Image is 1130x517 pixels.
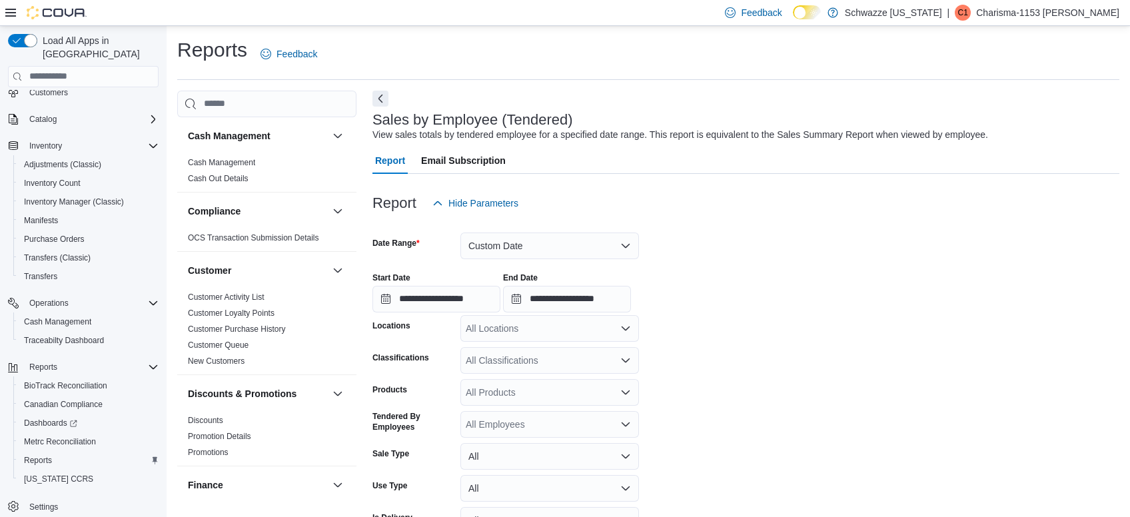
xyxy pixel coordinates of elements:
p: | [947,5,950,21]
label: Products [372,384,407,395]
span: Adjustments (Classic) [24,159,101,170]
div: Discounts & Promotions [177,412,356,466]
span: Washington CCRS [19,471,159,487]
span: OCS Transaction Submission Details [188,233,319,243]
h3: Customer [188,264,231,277]
span: Transfers [19,268,159,284]
div: Charisma-1153 Cobos [955,5,971,21]
span: Inventory Count [24,178,81,189]
input: Press the down key to open a popover containing a calendar. [372,286,500,312]
a: Manifests [19,213,63,229]
button: Finance [330,477,346,493]
a: Cash Out Details [188,174,249,183]
h3: Discounts & Promotions [188,387,296,400]
a: Adjustments (Classic) [19,157,107,173]
label: Locations [372,320,410,331]
img: Cova [27,6,87,19]
div: Customer [177,289,356,374]
button: Inventory [24,138,67,154]
a: Traceabilty Dashboard [19,332,109,348]
span: Promotion Details [188,431,251,442]
button: Compliance [330,203,346,219]
button: Canadian Compliance [13,395,164,414]
a: Promotions [188,448,229,457]
span: Reports [19,452,159,468]
p: Charisma-1153 [PERSON_NAME] [976,5,1119,21]
span: Settings [24,498,159,514]
button: Metrc Reconciliation [13,432,164,451]
button: Open list of options [620,323,631,334]
span: Discounts [188,415,223,426]
button: Finance [188,478,327,492]
span: Inventory [29,141,62,151]
button: Discounts & Promotions [188,387,327,400]
div: Cash Management [177,155,356,192]
button: Transfers (Classic) [13,249,164,267]
a: [US_STATE] CCRS [19,471,99,487]
span: BioTrack Reconciliation [24,380,107,391]
a: Cash Management [188,158,255,167]
span: Load All Apps in [GEOGRAPHIC_DATA] [37,34,159,61]
span: Operations [29,298,69,308]
label: Date Range [372,238,420,249]
a: Discounts [188,416,223,425]
span: Reports [24,359,159,375]
h3: Report [372,195,416,211]
button: Purchase Orders [13,230,164,249]
button: [US_STATE] CCRS [13,470,164,488]
span: Reports [29,362,57,372]
button: Next [372,91,388,107]
a: Dashboards [13,414,164,432]
span: Feedback [741,6,782,19]
input: Press the down key to open a popover containing a calendar. [503,286,631,312]
button: Open list of options [620,355,631,366]
button: Open list of options [620,387,631,398]
button: Customer [188,264,327,277]
input: Dark Mode [793,5,821,19]
a: Transfers [19,268,63,284]
label: Start Date [372,272,410,283]
a: Customer Activity List [188,292,265,302]
a: Customer Purchase History [188,324,286,334]
span: Cash Out Details [188,173,249,184]
span: Settings [29,502,58,512]
span: Reports [24,455,52,466]
a: Transfers (Classic) [19,250,96,266]
a: Customer Loyalty Points [188,308,275,318]
span: Manifests [24,215,58,226]
a: Canadian Compliance [19,396,108,412]
a: Customers [24,85,73,101]
span: Inventory [24,138,159,154]
button: Customer [330,262,346,278]
span: Transfers [24,271,57,282]
button: Settings [3,496,164,516]
h3: Cash Management [188,129,271,143]
label: End Date [503,272,538,283]
span: Inventory Manager (Classic) [24,197,124,207]
button: Inventory Manager (Classic) [13,193,164,211]
button: Reports [3,358,164,376]
button: Catalog [3,110,164,129]
button: Cash Management [188,129,327,143]
span: Catalog [24,111,159,127]
a: New Customers [188,356,245,366]
a: Dashboards [19,415,83,431]
button: Catalog [24,111,62,127]
div: View sales totals by tendered employee for a specified date range. This report is equivalent to t... [372,128,988,142]
span: Transfers (Classic) [24,253,91,263]
button: Cash Management [13,312,164,331]
p: Schwazze [US_STATE] [845,5,942,21]
span: Customers [24,84,159,101]
button: Inventory Count [13,174,164,193]
h3: Sales by Employee (Tendered) [372,112,573,128]
button: Transfers [13,267,164,286]
label: Tendered By Employees [372,411,455,432]
button: Custom Date [460,233,639,259]
a: Customer Queue [188,340,249,350]
a: Feedback [255,41,322,67]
